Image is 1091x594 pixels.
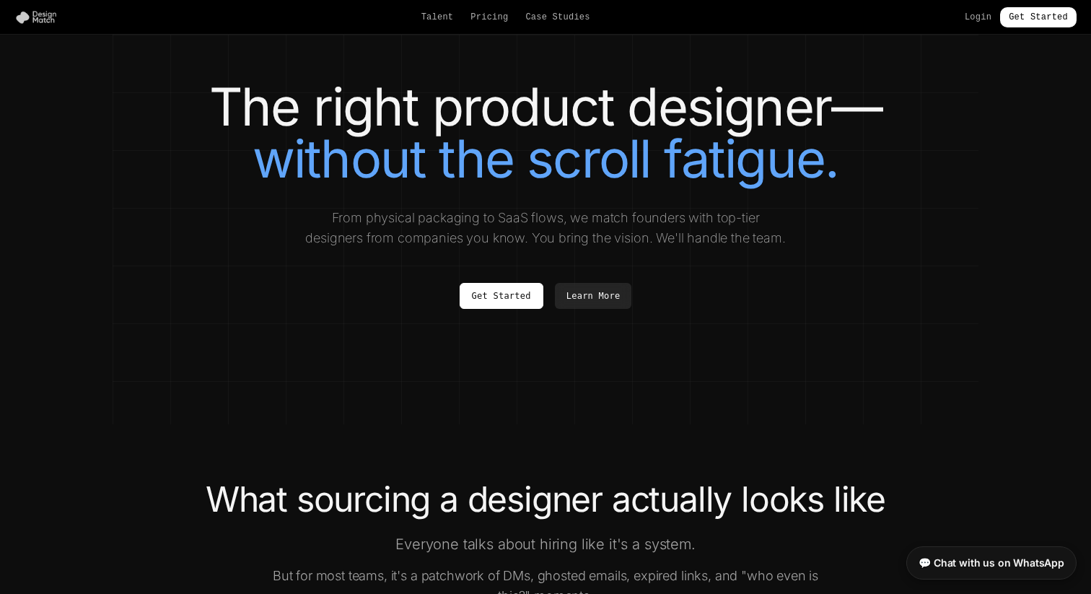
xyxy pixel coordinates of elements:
a: Login [965,12,991,23]
a: Talent [421,12,454,23]
a: Learn More [555,283,632,309]
h2: What sourcing a designer actually looks like [141,482,950,517]
a: Pricing [470,12,508,23]
h1: The right product designer— [141,81,950,185]
a: 💬 Chat with us on WhatsApp [906,546,1077,580]
span: without the scroll fatigue. [253,127,838,190]
p: Everyone talks about hiring like it's a system. [268,534,823,554]
a: Get Started [1000,7,1077,27]
p: From physical packaging to SaaS flows, we match founders with top-tier designers from companies y... [303,208,788,248]
a: Get Started [460,283,543,309]
img: Design Match [14,10,63,25]
a: Case Studies [525,12,590,23]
